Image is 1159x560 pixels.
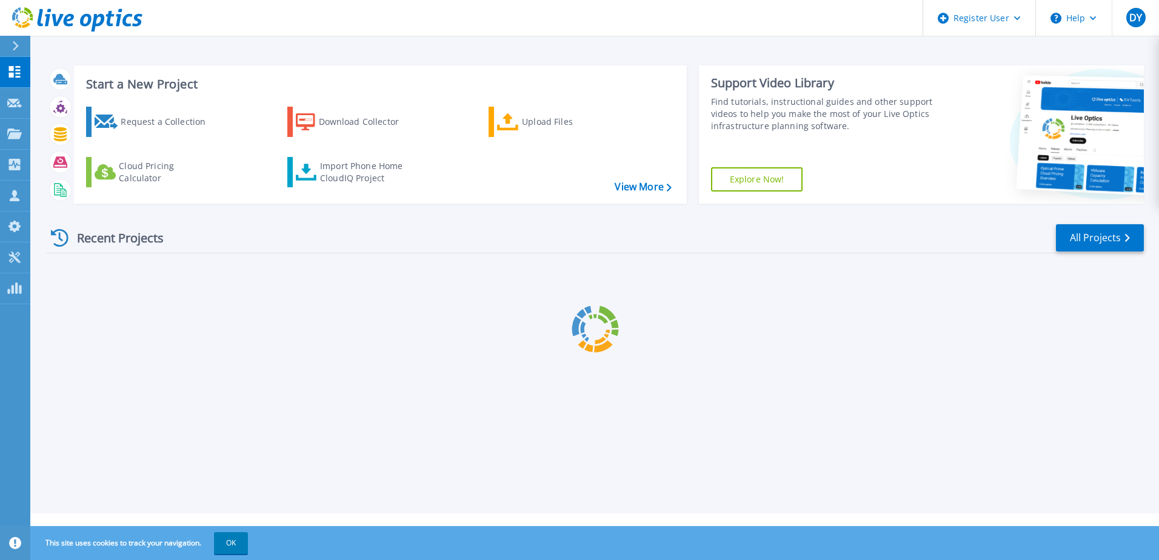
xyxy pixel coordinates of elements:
div: Find tutorials, instructional guides and other support videos to help you make the most of your L... [711,96,938,132]
div: Support Video Library [711,75,938,91]
div: Cloud Pricing Calculator [119,160,216,184]
span: This site uses cookies to track your navigation. [33,532,248,554]
span: DY [1129,13,1142,22]
div: Recent Projects [47,223,180,253]
a: Explore Now! [711,167,803,192]
a: Request a Collection [86,107,221,137]
h3: Start a New Project [86,78,671,91]
div: Request a Collection [121,110,218,134]
a: View More [615,181,671,193]
a: All Projects [1056,224,1144,252]
a: Upload Files [489,107,624,137]
div: Download Collector [319,110,416,134]
a: Cloud Pricing Calculator [86,157,221,187]
button: OK [214,532,248,554]
div: Import Phone Home CloudIQ Project [320,160,415,184]
a: Download Collector [287,107,423,137]
div: Upload Files [522,110,619,134]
